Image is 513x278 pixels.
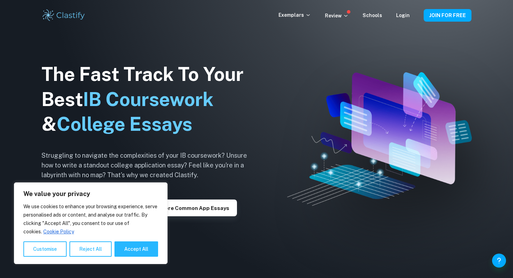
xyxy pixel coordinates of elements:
[42,8,86,22] img: Clastify logo
[396,13,410,18] a: Login
[23,190,158,198] p: We value your privacy
[114,241,158,257] button: Accept All
[69,241,112,257] button: Reject All
[83,88,214,110] span: IB Coursework
[492,254,506,268] button: Help and Feedback
[23,202,158,236] p: We use cookies to enhance your browsing experience, serve personalised ads or content, and analys...
[43,228,74,235] a: Cookie Policy
[146,204,237,211] a: Explore Common App essays
[424,9,471,22] button: JOIN FOR FREE
[42,151,258,180] h6: Struggling to navigate the complexities of your IB coursework? Unsure how to write a standout col...
[57,113,192,135] span: College Essays
[14,182,168,264] div: We value your privacy
[287,72,472,206] img: Clastify hero
[146,200,237,216] button: Explore Common App essays
[278,11,311,19] p: Exemplars
[42,62,258,137] h1: The Fast Track To Your Best &
[325,12,349,20] p: Review
[363,13,382,18] a: Schools
[23,241,67,257] button: Customise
